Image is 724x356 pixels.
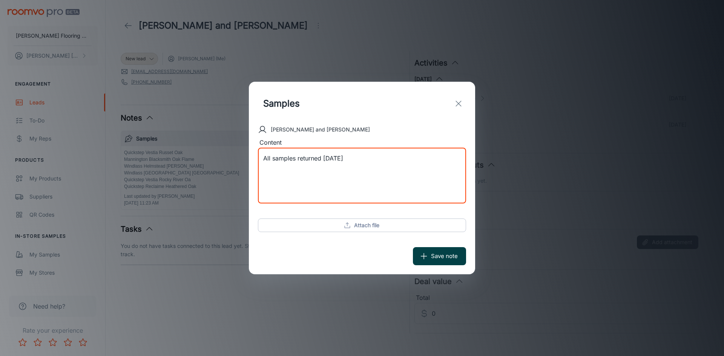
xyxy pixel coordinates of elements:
[258,218,466,232] button: Attach file
[263,154,461,197] textarea: All samples returned [DATE]
[258,138,466,148] div: Content
[451,96,466,111] button: exit
[413,247,466,265] button: Save note
[271,125,370,134] p: [PERSON_NAME] and [PERSON_NAME]
[258,91,410,116] input: Title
